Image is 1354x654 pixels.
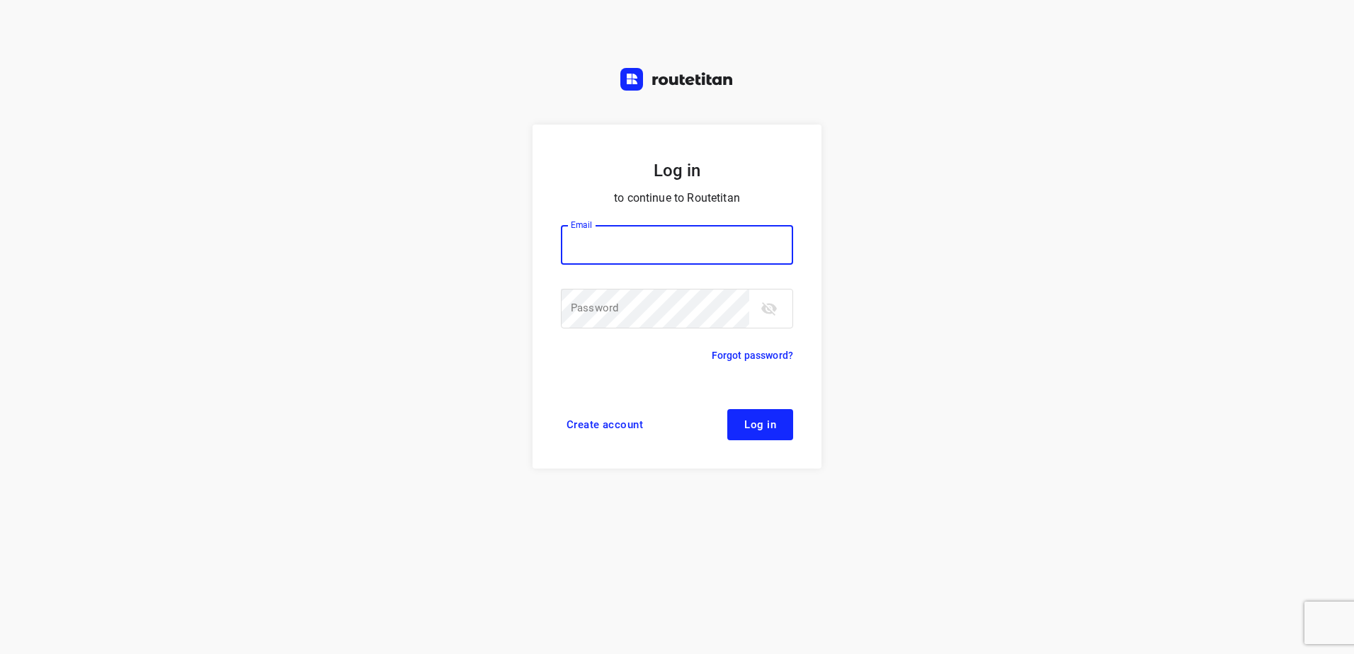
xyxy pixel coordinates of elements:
[561,409,649,440] a: Create account
[620,68,734,94] a: Routetitan
[744,419,776,430] span: Log in
[727,409,793,440] button: Log in
[567,419,643,430] span: Create account
[755,294,783,323] button: toggle password visibility
[620,68,734,91] img: Routetitan
[561,159,793,183] h5: Log in
[561,188,793,208] p: to continue to Routetitan
[712,347,793,364] a: Forgot password?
